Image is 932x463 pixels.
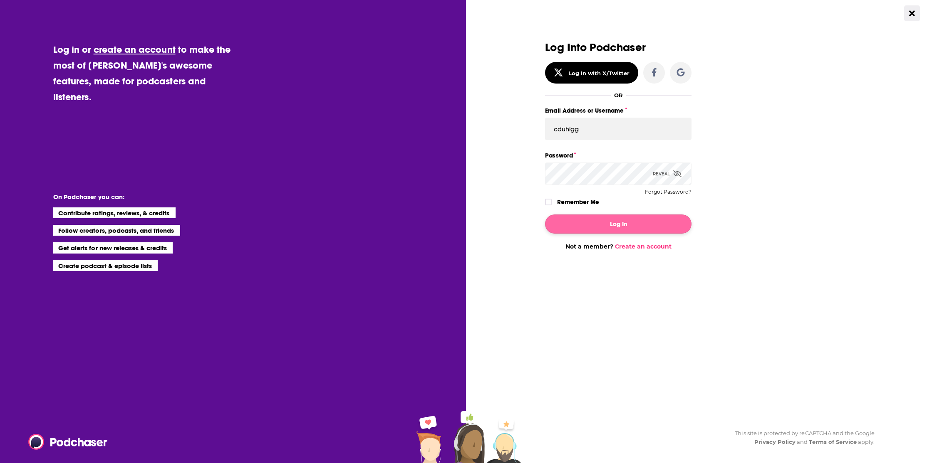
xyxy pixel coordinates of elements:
[545,105,692,116] label: Email Address or Username
[545,118,692,140] input: Email Address or Username
[28,434,108,450] img: Podchaser - Follow, Share and Rate Podcasts
[754,438,796,445] a: Privacy Policy
[653,163,682,185] div: Reveal
[728,429,875,446] div: This site is protected by reCAPTCHA and the Google and apply.
[645,189,692,195] button: Forgot Password?
[53,242,173,253] li: Get alerts for new releases & credits
[545,42,692,54] h3: Log Into Podchaser
[557,197,599,207] label: Remember Me
[904,5,920,21] button: Close Button
[545,243,692,250] div: Not a member?
[53,207,176,218] li: Contribute ratings, reviews, & credits
[28,434,102,450] a: Podchaser - Follow, Share and Rate Podcasts
[53,193,220,201] li: On Podchaser you can:
[545,214,692,234] button: Log In
[809,438,857,445] a: Terms of Service
[53,225,180,236] li: Follow creators, podcasts, and friends
[545,62,638,84] button: Log in with X/Twitter
[53,260,158,271] li: Create podcast & episode lists
[94,44,176,55] a: create an account
[568,70,630,76] div: Log in with X/Twitter
[545,150,692,161] label: Password
[614,92,623,99] div: OR
[615,243,672,250] a: Create an account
